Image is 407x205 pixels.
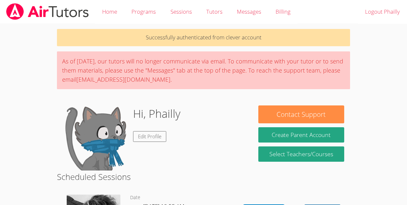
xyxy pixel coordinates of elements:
span: Messages [237,8,261,15]
button: Create Parent Account [258,127,344,143]
button: Contact Support [258,105,344,123]
div: As of [DATE], our tutors will no longer communicate via email. To communicate with your tutor or ... [57,51,350,89]
a: Edit Profile [133,131,166,142]
a: Select Teachers/Courses [258,146,344,162]
p: Successfully authenticated from clever account [57,29,350,46]
h2: Scheduled Sessions [57,171,350,183]
img: airtutors_banner-c4298cdbf04f3fff15de1276eac7730deb9818008684d7c2e4769d2f7ddbe033.png [6,3,89,20]
dt: Date [130,194,140,202]
img: default.png [63,105,128,171]
h1: Hi, Phailly [133,105,181,122]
